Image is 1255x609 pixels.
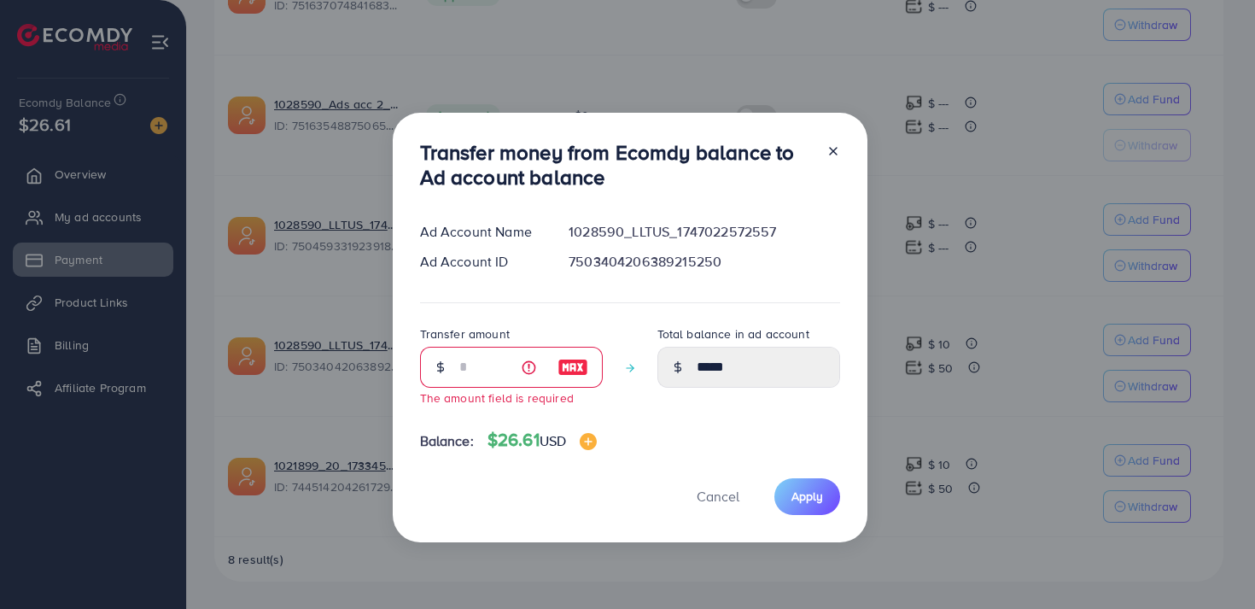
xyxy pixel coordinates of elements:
div: Ad Account ID [406,252,556,272]
span: Apply [791,488,823,505]
h4: $26.61 [487,430,597,451]
div: 7503404206389215250 [555,252,853,272]
span: Balance: [420,431,474,451]
iframe: Chat [1182,532,1242,596]
h3: Transfer money from Ecomdy balance to Ad account balance [420,140,813,190]
label: Transfer amount [420,325,510,343]
span: Cancel [697,487,739,506]
img: image [557,357,588,378]
label: Total balance in ad account [657,325,809,343]
button: Cancel [675,478,761,515]
span: USD [540,431,566,450]
button: Apply [774,478,840,515]
small: The amount field is required [420,389,574,406]
div: Ad Account Name [406,222,556,242]
img: image [580,433,597,450]
div: 1028590_LLTUS_1747022572557 [555,222,853,242]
